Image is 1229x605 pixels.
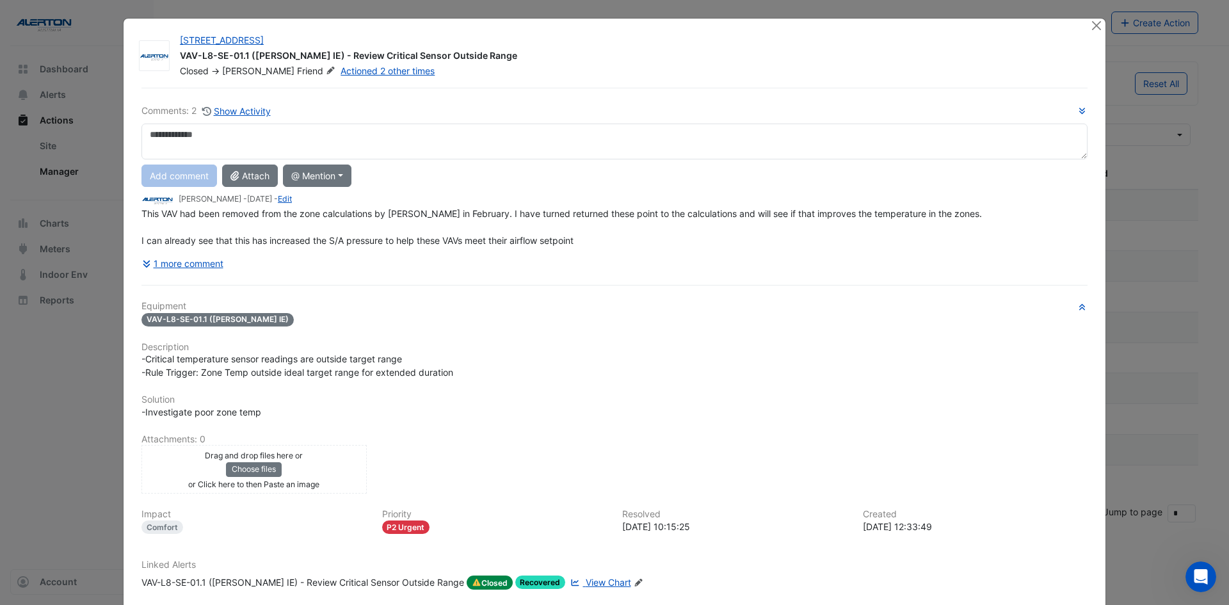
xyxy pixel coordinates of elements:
[1185,561,1216,592] iframe: Intercom live chat
[141,520,183,534] div: Comfort
[141,252,224,275] button: 1 more comment
[297,65,338,77] span: Friend
[863,509,1088,520] h6: Created
[205,451,303,460] small: Drag and drop files here or
[141,104,271,118] div: Comments: 2
[188,480,319,489] small: or Click here to then Paste an image
[141,208,982,246] span: This VAV had been removed from the zone calculations by [PERSON_NAME] in February. I have turned ...
[140,50,169,63] img: Alerton
[1089,19,1103,32] button: Close
[141,394,1088,405] h6: Solution
[141,193,173,207] img: Alerton
[247,194,272,204] span: 2025-08-01 09:01:02
[863,520,1088,533] div: [DATE] 12:33:49
[222,65,294,76] span: [PERSON_NAME]
[382,509,607,520] h6: Priority
[211,65,220,76] span: ->
[467,576,513,590] span: Closed
[179,193,292,205] small: [PERSON_NAME] - -
[634,578,643,588] fa-icon: Edit Linked Alerts
[141,576,464,590] div: VAV-L8-SE-01.1 ([PERSON_NAME] IE) - Review Critical Sensor Outside Range
[141,509,367,520] h6: Impact
[141,560,1088,570] h6: Linked Alerts
[622,509,847,520] h6: Resolved
[141,313,294,327] span: VAV-L8-SE-01.1 ([PERSON_NAME] IE)
[568,576,631,590] a: View Chart
[222,165,278,187] button: Attach
[180,65,209,76] span: Closed
[141,301,1088,312] h6: Equipment
[586,577,631,588] span: View Chart
[180,49,1075,65] div: VAV-L8-SE-01.1 ([PERSON_NAME] IE) - Review Critical Sensor Outside Range
[341,65,435,76] a: Actioned 2 other times
[382,520,430,534] div: P2 Urgent
[202,104,271,118] button: Show Activity
[278,194,292,204] a: Edit
[141,353,453,378] span: -Critical temperature sensor readings are outside target range -Rule Trigger: Zone Temp outside i...
[141,407,261,417] span: -Investigate poor zone temp
[515,576,566,589] span: Recovered
[141,434,1088,445] h6: Attachments: 0
[283,165,351,187] button: @ Mention
[141,342,1088,353] h6: Description
[226,462,282,476] button: Choose files
[180,35,264,45] a: [STREET_ADDRESS]
[622,520,847,533] div: [DATE] 10:15:25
